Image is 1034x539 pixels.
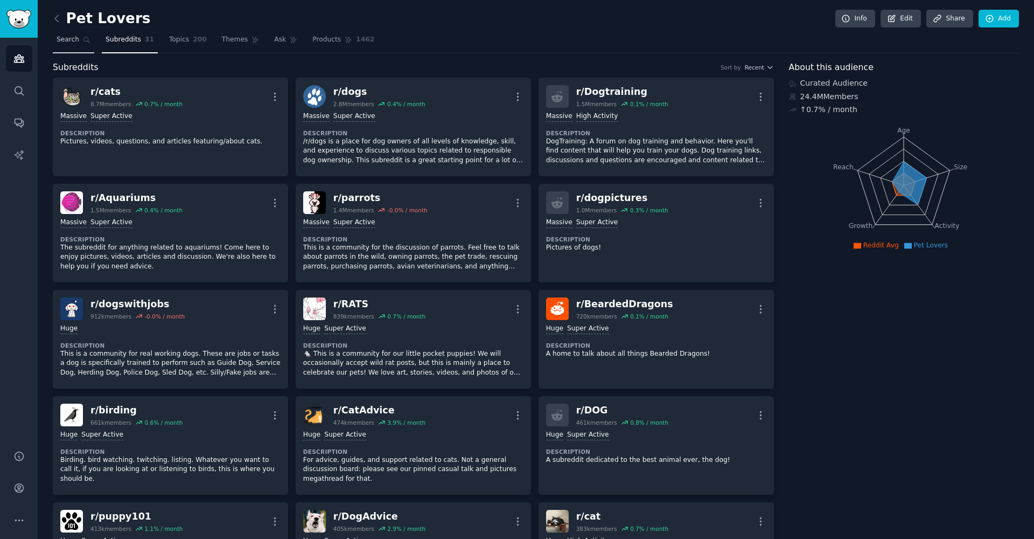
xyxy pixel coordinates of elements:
[90,510,183,523] div: r/ puppy101
[303,112,330,122] div: Massive
[53,290,288,389] a: dogswithjobsr/dogswithjobs912kmembers-0.0% / monthHugeDescriptionThis is a community for real wor...
[745,64,774,71] button: Recent
[303,129,523,137] dt: Description
[303,430,320,440] div: Huge
[333,419,374,426] div: 474k members
[303,85,326,108] img: dogs
[567,324,609,334] div: Super Active
[53,31,94,53] a: Search
[954,163,967,170] tspan: Size
[60,137,281,147] p: Pictures, videos, questions, and articles featuring/about cats.
[539,78,774,176] a: r/Dogtraining1.5Mmembers0.1% / monthMassiveHigh ActivityDescriptionDogTraining: A forum on dog tr...
[576,313,617,320] div: 720k members
[60,404,83,426] img: birding
[303,243,523,272] p: This is a community for the discussion of parrots. Feel free to talk about parrots in the wild, o...
[576,298,673,311] div: r/ BeardedDragons
[145,35,154,45] span: 31
[630,525,668,533] div: 0.7 % / month
[576,85,668,99] div: r/ Dogtraining
[165,31,211,53] a: Topics200
[296,184,531,282] a: parrotsr/parrots1.4Mmembers-0.0% / monthMassiveSuper ActiveDescriptionThis is a community for the...
[576,191,668,205] div: r/ dogpictures
[53,396,288,495] a: birdingr/birding661kmembers0.6% / monthHugeSuper ActiveDescriptionBirding. bird watching. twitchi...
[144,100,183,108] div: 0.7 % / month
[60,430,78,440] div: Huge
[57,35,79,45] span: Search
[546,236,766,243] dt: Description
[333,218,375,228] div: Super Active
[296,396,531,495] a: CatAdvicer/CatAdvice474kmembers3.9% / monthHugeSuper ActiveDescriptionFor advice, guides, and sup...
[60,349,281,378] p: This is a community for real working dogs. These are jobs or tasks a dog is specifically trained ...
[6,10,31,29] img: GummySearch logo
[60,218,87,228] div: Massive
[863,241,899,249] span: Reddit Avg
[356,35,374,45] span: 1462
[106,35,141,45] span: Subreddits
[576,218,618,228] div: Super Active
[849,222,872,230] tspan: Growth
[53,10,150,27] h2: Pet Lovers
[576,525,617,533] div: 383k members
[387,206,428,214] div: -0.0 % / month
[576,404,668,417] div: r/ DOG
[296,78,531,176] a: dogsr/dogs2.8Mmembers0.4% / monthMassiveSuper ActiveDescription/r/dogs is a place for dog owners ...
[303,218,330,228] div: Massive
[546,129,766,137] dt: Description
[546,342,766,349] dt: Description
[90,85,183,99] div: r/ cats
[60,324,78,334] div: Huge
[546,324,563,334] div: Huge
[303,298,326,320] img: RATS
[546,510,569,533] img: cat
[333,112,375,122] div: Super Active
[630,313,668,320] div: 0.1 % / month
[90,525,131,533] div: 413k members
[303,324,320,334] div: Huge
[789,61,874,74] span: About this audience
[90,404,183,417] div: r/ birding
[81,430,123,440] div: Super Active
[835,10,875,28] a: Info
[546,430,563,440] div: Huge
[576,419,617,426] div: 461k members
[546,112,572,122] div: Massive
[546,448,766,455] dt: Description
[546,137,766,165] p: DogTraining: A forum on dog training and behavior. Here you'll find content that will help you tr...
[218,31,263,53] a: Themes
[546,349,766,359] p: A home to talk about all things Bearded Dragons!
[800,104,857,115] div: ↑ 0.7 % / month
[387,100,425,108] div: 0.4 % / month
[303,510,326,533] img: DogAdvice
[333,313,374,320] div: 839k members
[333,85,425,99] div: r/ dogs
[90,100,131,108] div: 8.7M members
[270,31,301,53] a: Ask
[333,404,425,417] div: r/ CatAdvice
[296,290,531,389] a: RATSr/RATS839kmembers0.7% / monthHugeSuper ActiveDescription🐁 This is a community for our little ...
[897,127,910,134] tspan: Age
[90,191,183,205] div: r/ Aquariums
[303,448,523,455] dt: Description
[539,396,774,495] a: r/DOG461kmembers0.8% / monthHugeSuper ActiveDescriptionA subreddit dedicated to the best animal e...
[546,455,766,465] p: A subreddit dedicated to the best animal ever, the dog!
[934,222,959,230] tspan: Activity
[60,236,281,243] dt: Description
[324,430,366,440] div: Super Active
[309,31,378,53] a: Products1462
[303,404,326,426] img: CatAdvice
[303,236,523,243] dt: Description
[630,206,668,214] div: 0.3 % / month
[90,313,131,320] div: 912k members
[60,191,83,214] img: Aquariums
[721,64,741,71] div: Sort by
[630,419,668,426] div: 0.8 % / month
[333,298,425,311] div: r/ RATS
[333,191,428,205] div: r/ parrots
[144,525,183,533] div: 1.1 % / month
[60,448,281,455] dt: Description
[222,35,248,45] span: Themes
[789,91,1019,102] div: 24.4M Members
[745,64,764,71] span: Recent
[333,510,425,523] div: r/ DogAdvice
[60,243,281,272] p: The subreddit for anything related to aquariums! Come here to enjoy pictures, videos, articles an...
